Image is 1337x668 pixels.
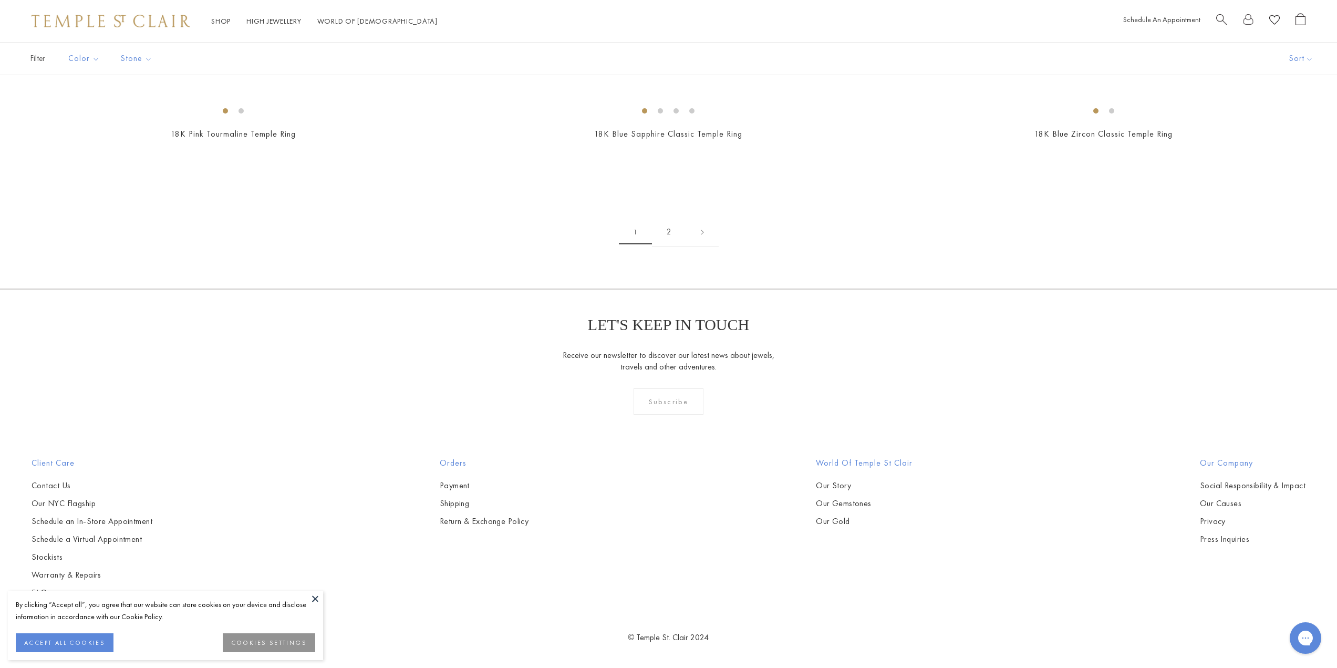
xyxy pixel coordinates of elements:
[211,16,231,26] a: ShopShop
[116,52,160,65] span: Stone
[619,220,652,244] span: 1
[1266,43,1337,75] button: Show sort by
[1200,533,1305,545] a: Press Inquiries
[32,457,152,469] h2: Client Care
[1200,498,1305,509] a: Our Causes
[440,516,529,527] a: Return & Exchange Policy
[634,388,703,415] div: Subscribe
[317,16,438,26] a: World of [DEMOGRAPHIC_DATA]World of [DEMOGRAPHIC_DATA]
[113,47,160,70] button: Stone
[171,128,296,139] a: 18K Pink Tourmaline Temple Ring
[816,480,913,491] a: Our Story
[32,516,152,527] a: Schedule an In-Store Appointment
[32,587,152,599] a: FAQs
[223,633,315,652] button: COOKIES SETTINGS
[1216,13,1227,29] a: Search
[32,569,152,581] a: Warranty & Repairs
[60,47,108,70] button: Color
[246,16,302,26] a: High JewelleryHigh Jewellery
[1200,516,1305,527] a: Privacy
[63,52,108,65] span: Color
[1123,15,1200,24] a: Schedule An Appointment
[211,15,438,28] nav: Main navigation
[1034,128,1173,139] a: 18K Blue Zircon Classic Temple Ring
[16,599,315,623] div: By clicking “Accept all”, you agree that our website can store cookies on your device and disclos...
[32,498,152,509] a: Our NYC Flagship
[32,15,190,27] img: Temple St. Clair
[1200,457,1305,469] h2: Our Company
[816,516,913,527] a: Our Gold
[562,350,775,373] p: Receive our newsletter to discover our latest news about jewels, travels and other adventures.
[652,218,686,246] a: 2
[816,457,913,469] h2: World of Temple St Clair
[440,498,529,509] a: Shipping
[440,457,529,469] h2: Orders
[594,128,742,139] a: 18K Blue Sapphire Classic Temple Ring
[686,218,719,246] a: Next page
[1200,480,1305,491] a: Social Responsibility & Impact
[440,480,529,491] a: Payment
[1295,13,1305,29] a: Open Shopping Bag
[32,480,152,491] a: Contact Us
[816,498,913,509] a: Our Gemstones
[32,551,152,563] a: Stockists
[1269,13,1280,29] a: View Wishlist
[32,533,152,545] a: Schedule a Virtual Appointment
[628,632,709,643] a: © Temple St. Clair 2024
[1284,619,1326,657] iframe: Gorgias live chat messenger
[16,633,113,652] button: ACCEPT ALL COOKIES
[588,316,749,334] p: LET'S KEEP IN TOUCH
